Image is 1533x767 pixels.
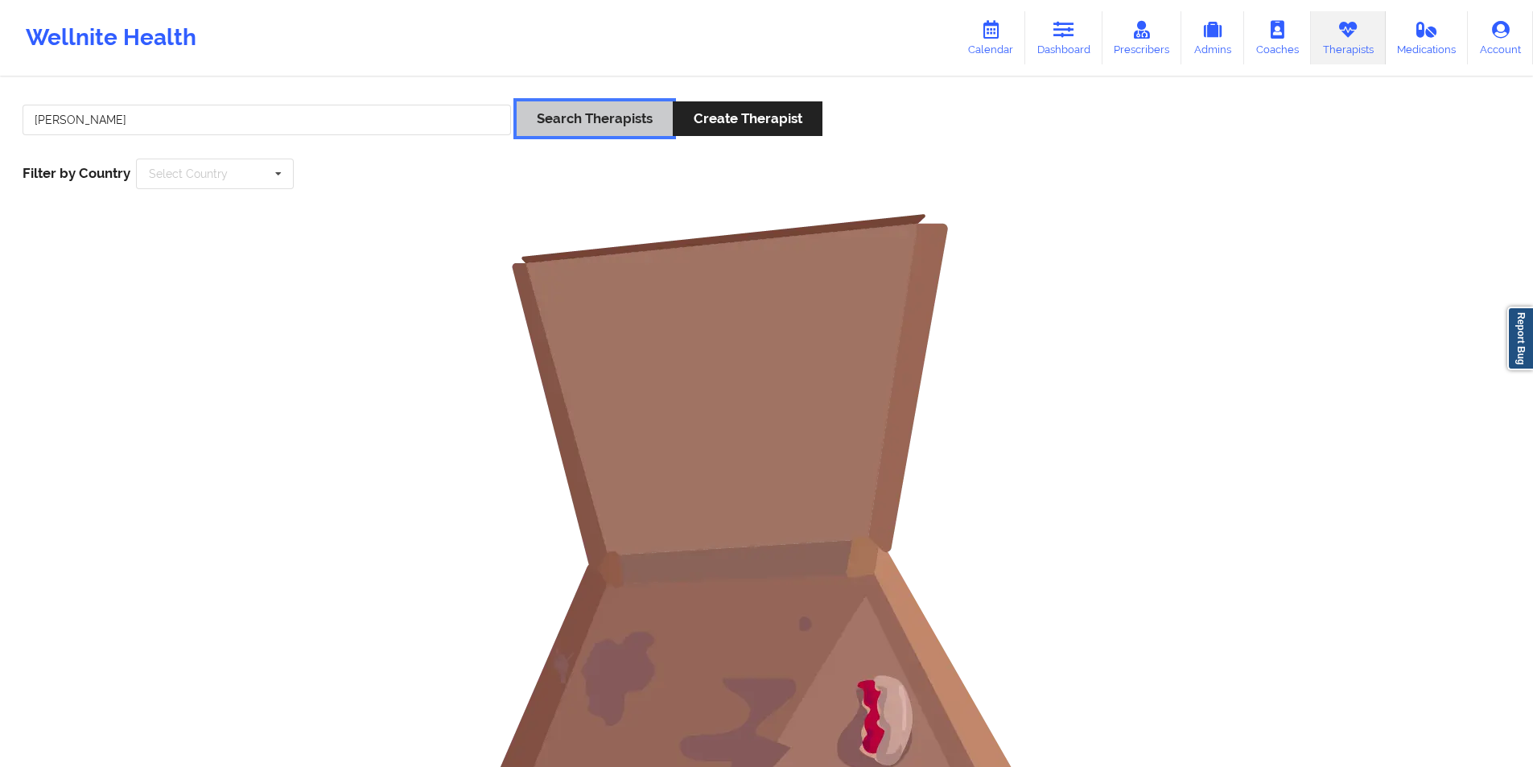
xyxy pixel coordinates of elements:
a: Medications [1386,11,1469,64]
a: Dashboard [1025,11,1102,64]
a: Prescribers [1102,11,1182,64]
a: Calendar [956,11,1025,64]
input: Search Keywords [23,105,511,135]
a: Report Bug [1507,307,1533,370]
a: Therapists [1311,11,1386,64]
button: Create Therapist [673,101,822,136]
a: Account [1468,11,1533,64]
div: Select Country [149,168,228,179]
span: Filter by Country [23,165,130,181]
a: Coaches [1244,11,1311,64]
a: Admins [1181,11,1244,64]
button: Search Therapists [517,101,673,136]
